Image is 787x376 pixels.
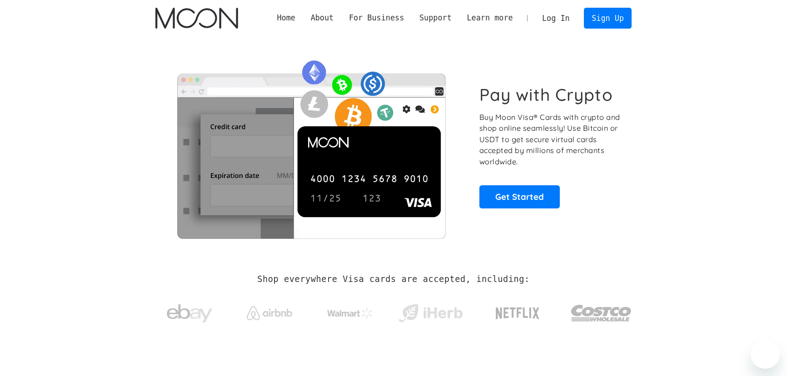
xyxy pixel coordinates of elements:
div: About [311,12,334,24]
a: Netflix [477,293,558,329]
a: iHerb [397,292,464,330]
img: iHerb [397,302,464,325]
a: Get Started [479,185,560,208]
a: ebay [155,290,223,332]
a: Log In [534,8,577,28]
a: Airbnb [236,297,304,325]
iframe: Botón para iniciar la ventana de mensajería [751,340,780,369]
img: Moon Logo [155,8,238,29]
div: For Business [341,12,412,24]
img: Costco [571,296,632,330]
div: Learn more [459,12,521,24]
div: For Business [349,12,404,24]
img: Airbnb [247,306,292,320]
img: Netflix [495,302,540,325]
p: Buy Moon Visa® Cards with crypto and shop online seamlessly! Use Bitcoin or USDT to get secure vi... [479,112,622,168]
a: Costco [571,287,632,335]
a: Sign Up [584,8,631,28]
div: Learn more [467,12,513,24]
h2: Shop everywhere Visa cards are accepted, including: [257,274,529,284]
a: Walmart [316,299,384,323]
img: Moon Cards let you spend your crypto anywhere Visa is accepted. [155,54,467,238]
a: home [155,8,238,29]
img: Walmart [327,308,373,319]
div: Support [419,12,452,24]
div: Support [412,12,459,24]
h1: Pay with Crypto [479,84,613,105]
img: ebay [167,299,212,328]
a: Home [269,12,303,24]
div: About [303,12,341,24]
